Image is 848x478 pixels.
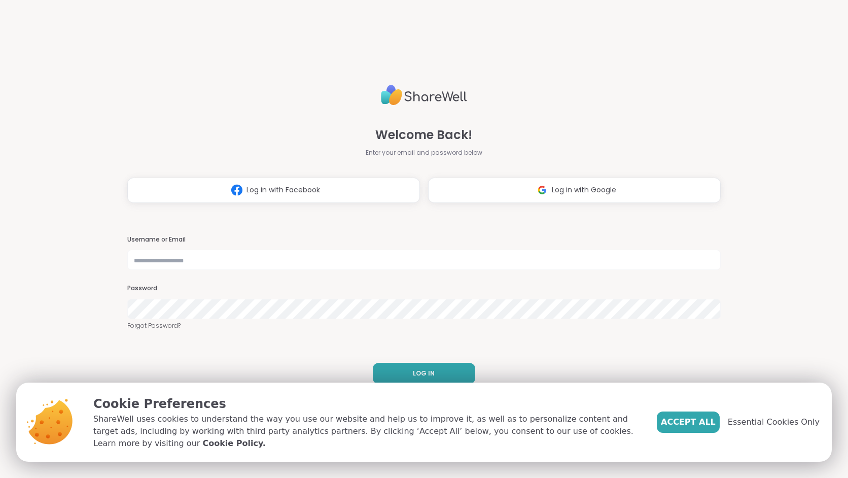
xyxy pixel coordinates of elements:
button: Accept All [657,412,720,433]
span: Log in with Facebook [246,185,320,195]
h3: Password [127,284,721,293]
span: LOG IN [413,369,435,378]
span: Enter your email and password below [366,148,482,157]
span: Log in with Google [552,185,616,195]
p: ShareWell uses cookies to understand the way you use our website and help us to improve it, as we... [93,413,641,450]
img: ShareWell Logo [381,81,467,110]
span: Welcome Back! [375,126,472,144]
button: Log in with Google [428,178,721,203]
button: Log in with Facebook [127,178,420,203]
h3: Username or Email [127,235,721,244]
a: Forgot Password? [127,321,721,330]
span: Accept All [661,416,716,428]
img: ShareWell Logomark [227,181,246,199]
span: Essential Cookies Only [728,416,820,428]
a: Cookie Policy. [202,437,265,450]
p: Cookie Preferences [93,395,641,413]
button: LOG IN [373,363,475,384]
img: ShareWell Logomark [533,181,552,199]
